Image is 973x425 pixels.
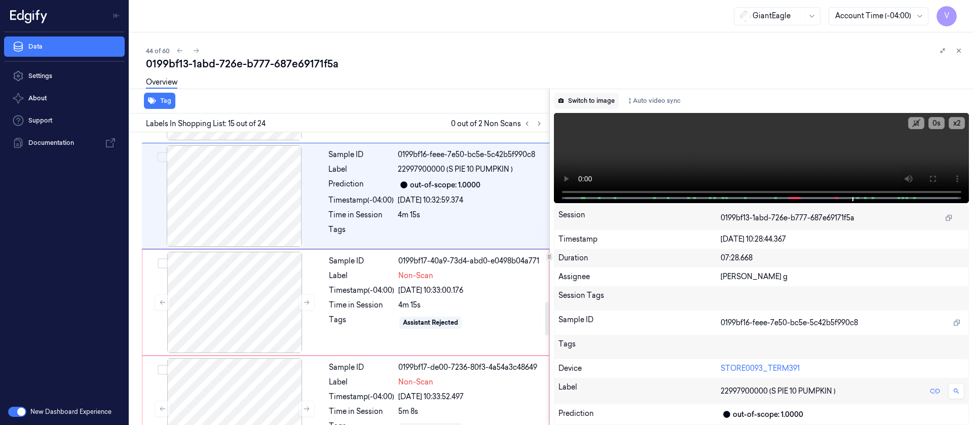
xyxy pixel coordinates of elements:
[398,164,513,175] span: 22997900000 (S PIE 10 PUMPKIN )
[328,179,394,191] div: Prediction
[144,93,175,109] button: Tag
[4,36,125,57] a: Data
[4,66,125,86] a: Settings
[398,149,543,160] div: 0199bf16-feee-7e50-bc5e-5c42b5f990c8
[558,234,721,245] div: Timestamp
[4,133,125,153] a: Documentation
[329,377,394,388] div: Label
[721,363,964,374] div: STORE0093_TERM391
[329,392,394,402] div: Timestamp (-04:00)
[398,210,543,220] div: 4m 15s
[329,285,394,296] div: Timestamp (-04:00)
[328,210,394,220] div: Time in Session
[721,234,964,245] div: [DATE] 10:28:44.367
[146,119,266,129] span: Labels In Shopping List: 15 out of 24
[328,195,394,206] div: Timestamp (-04:00)
[398,392,543,402] div: [DATE] 10:33:52.497
[558,315,721,331] div: Sample ID
[329,362,394,373] div: Sample ID
[451,118,545,130] span: 0 out of 2 Non Scans
[146,77,177,89] a: Overview
[733,409,803,420] div: out-of-scope: 1.0000
[328,149,394,160] div: Sample ID
[558,382,721,400] div: Label
[329,406,394,417] div: Time in Session
[398,271,433,281] span: Non-Scan
[146,57,965,71] div: 0199bf13-1abd-726e-b777-687e69171f5a
[558,408,721,420] div: Prediction
[398,256,543,266] div: 0199bf17-40a9-73d4-abd0-e0498b04a771
[558,272,721,282] div: Assignee
[398,406,543,417] div: 5m 8s
[721,386,836,397] span: 22997900000 (S PIE 10 PUMPKIN )
[623,93,685,109] button: Auto video sync
[721,253,964,263] div: 07:28.668
[329,315,394,331] div: Tags
[558,253,721,263] div: Duration
[558,290,721,306] div: Session Tags
[4,88,125,108] button: About
[329,256,394,266] div: Sample ID
[4,110,125,131] a: Support
[937,6,957,26] button: V
[157,152,167,162] button: Select row
[328,224,394,241] div: Tags
[558,339,721,355] div: Tags
[398,195,543,206] div: [DATE] 10:32:59.374
[329,271,394,281] div: Label
[721,213,854,223] span: 0199bf13-1abd-726e-b777-687e69171f5a
[398,362,543,373] div: 0199bf17-de00-7236-80f3-4a54a3c48649
[158,365,168,375] button: Select row
[329,300,394,311] div: Time in Session
[398,300,543,311] div: 4m 15s
[721,318,858,328] span: 0199bf16-feee-7e50-bc5e-5c42b5f990c8
[398,285,543,296] div: [DATE] 10:33:00.176
[558,363,721,374] div: Device
[558,210,721,226] div: Session
[554,93,619,109] button: Switch to image
[108,8,125,24] button: Toggle Navigation
[398,377,433,388] span: Non-Scan
[403,318,458,327] div: Assistant Rejected
[146,47,170,55] span: 44 of 60
[410,180,480,190] div: out-of-scope: 1.0000
[949,117,965,129] button: x2
[721,272,964,282] div: [PERSON_NAME] g
[158,258,168,268] button: Select row
[328,164,394,175] div: Label
[928,117,945,129] button: 0s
